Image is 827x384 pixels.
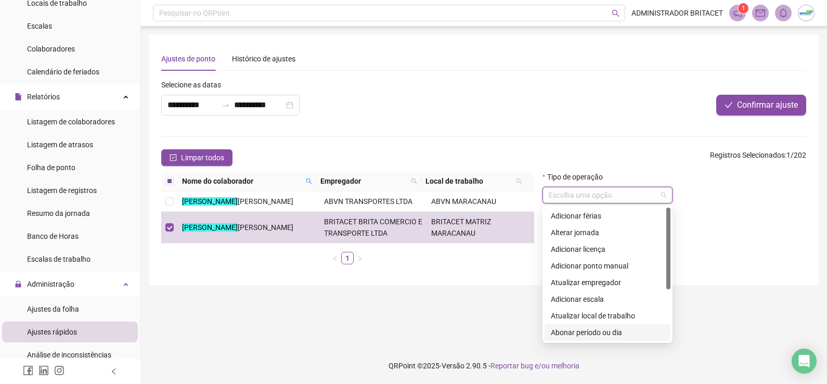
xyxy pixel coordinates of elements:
div: Atualizar local de trabalho [545,308,670,324]
span: swap-right [222,101,230,109]
span: to [222,101,230,109]
span: Ajustes rápidos [27,328,77,336]
span: [PERSON_NAME] [238,223,293,232]
span: ADMINISTRADOR BRITACET [631,7,723,19]
span: notification [733,8,742,18]
img: 73035 [798,5,814,21]
li: Próxima página [354,252,366,264]
span: Nome do colaborador [182,175,302,187]
span: right [357,255,363,262]
span: Listagem de atrasos [27,140,93,149]
footer: QRPoint © 2025 - 2.90.5 - [140,348,827,384]
span: lock [15,280,22,288]
div: Alterar jornada [545,224,670,241]
span: Versão [442,362,464,370]
span: search [516,178,522,184]
span: Limpar todos [181,152,224,163]
span: [PERSON_NAME] [238,197,293,206]
span: Local de trabalho [425,175,512,187]
a: 1 [342,252,353,264]
button: Limpar todos [161,149,232,166]
span: check-square [170,154,177,161]
span: BRITACET MATRIZ MARACANAU [431,217,491,237]
div: Adicionar férias [551,210,664,222]
span: Análise de inconsistências [27,351,111,359]
span: ABVN TRANSPORTES LTDA [324,197,412,206]
div: Alterar jornada [551,227,664,238]
span: 1 [742,5,745,12]
span: Administração [27,280,74,288]
span: mail [756,8,765,18]
span: Colaboradores [27,45,75,53]
span: Calendário de feriados [27,68,99,76]
div: Atualizar empregador [551,277,664,288]
button: Confirmar ajuste [716,95,806,116]
div: Atualizar local de trabalho [551,310,664,322]
label: Tipo de operação [542,171,610,183]
div: Histórico de ajustes [232,53,295,65]
span: instagram [54,365,64,376]
span: linkedin [38,365,49,376]
div: Adicionar escala [551,293,664,305]
span: Relatórios [27,93,60,101]
div: Ajustes de ponto [161,53,215,65]
span: BRITACET BRITA COMERCIO E TRANSPORTE LTDA [324,217,422,237]
div: Adicionar licença [545,241,670,258]
span: search [306,178,312,184]
span: Resumo da jornada [27,209,90,217]
span: Escalas [27,22,52,30]
span: ABVN MARACANAU [431,197,496,206]
span: Folha de ponto [27,163,75,172]
li: Página anterior [329,252,341,264]
div: Atualizar empregador [545,274,670,291]
span: left [110,368,118,375]
span: left [332,255,338,262]
button: left [329,252,341,264]
div: Adicionar escala [545,291,670,308]
label: Selecione as datas [161,79,228,91]
span: Listagem de registros [27,186,97,195]
div: Adicionar ponto manual [545,258,670,274]
span: check [725,101,733,109]
div: Abonar período ou dia [545,324,670,341]
button: right [354,252,366,264]
li: 1 [341,252,354,264]
span: Empregador [320,175,407,187]
mark: [PERSON_NAME] [182,197,238,206]
span: Escalas de trabalho [27,255,91,263]
span: Ajustes da folha [27,305,79,313]
span: search [411,178,417,184]
span: Reportar bug e/ou melhoria [490,362,579,370]
span: Registros Selecionados [710,151,785,159]
span: Listagem de colaboradores [27,118,115,126]
div: Adicionar férias [545,208,670,224]
div: Abonar período ou dia [551,327,664,338]
span: search [612,9,619,17]
span: Confirmar ajuste [737,99,798,111]
span: search [304,173,314,189]
span: search [514,173,524,189]
span: : 1 / 202 [710,149,806,166]
span: Banco de Horas [27,232,79,240]
sup: 1 [738,3,748,14]
span: search [409,173,419,189]
div: Adicionar licença [551,244,664,255]
span: facebook [23,365,33,376]
span: bell [779,8,788,18]
div: Adicionar ponto manual [551,260,664,272]
div: Open Intercom Messenger [792,349,817,374]
mark: [PERSON_NAME] [182,223,238,232]
span: file [15,93,22,100]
